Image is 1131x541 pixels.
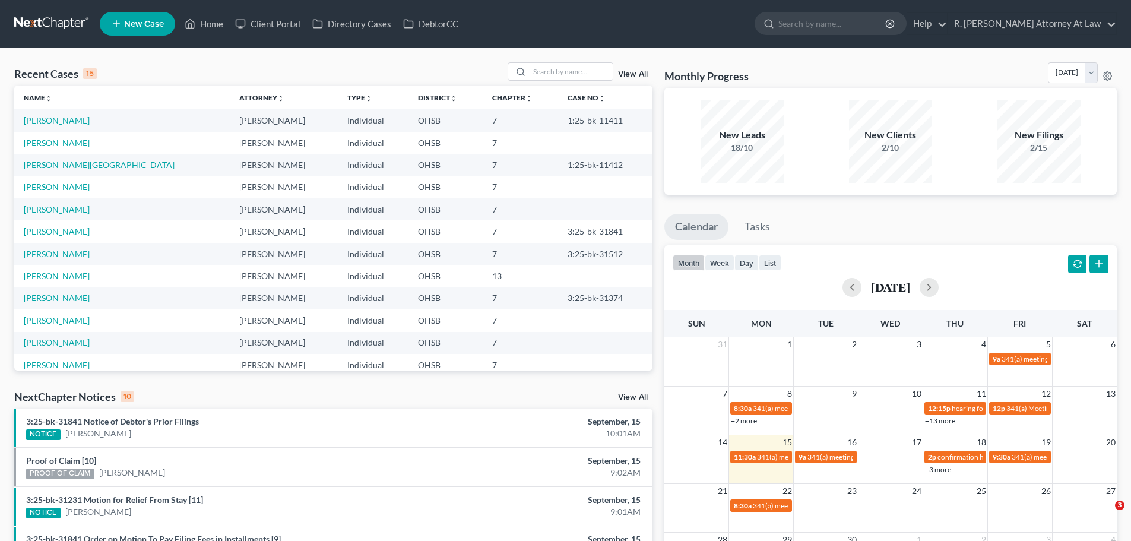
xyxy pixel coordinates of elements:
[408,332,483,354] td: OHSB
[598,95,606,102] i: unfold_more
[925,465,951,474] a: +3 more
[450,95,457,102] i: unfold_more
[24,271,90,281] a: [PERSON_NAME]
[734,214,781,240] a: Tasks
[717,435,728,450] span: 14
[65,506,131,518] a: [PERSON_NAME]
[24,160,175,170] a: [PERSON_NAME][GEOGRAPHIC_DATA]
[45,95,52,102] i: unfold_more
[408,154,483,176] td: OHSB
[753,404,867,413] span: 341(a) meeting for [PERSON_NAME]
[757,453,872,461] span: 341(a) meeting for [PERSON_NAME]
[915,337,923,352] span: 3
[1115,501,1124,510] span: 3
[558,287,652,309] td: 3:25-bk-31374
[408,109,483,131] td: OHSB
[997,128,1081,142] div: New Filings
[26,416,199,426] a: 3:25-bk-31841 Notice of Debtor's Prior Filings
[618,70,648,78] a: View All
[483,265,558,287] td: 13
[179,13,229,34] a: Home
[230,198,338,220] td: [PERSON_NAME]
[734,255,759,271] button: day
[558,154,652,176] td: 1:25-bk-11412
[24,226,90,236] a: [PERSON_NAME]
[1040,484,1052,498] span: 26
[230,309,338,331] td: [PERSON_NAME]
[975,484,987,498] span: 25
[997,142,1081,154] div: 2/15
[946,318,964,328] span: Thu
[975,435,987,450] span: 18
[443,455,641,467] div: September, 15
[1006,404,1122,413] span: 341(a) Meeting for [PERSON_NAME]
[443,506,641,518] div: 9:01AM
[734,453,756,461] span: 11:30a
[230,109,338,131] td: [PERSON_NAME]
[83,68,97,79] div: 15
[525,95,533,102] i: unfold_more
[408,220,483,242] td: OHSB
[239,93,284,102] a: Attorneyunfold_more
[483,287,558,309] td: 7
[230,220,338,242] td: [PERSON_NAME]
[26,469,94,479] div: PROOF OF CLAIM
[948,13,1116,34] a: R. [PERSON_NAME] Attorney At Law
[121,391,134,402] div: 10
[408,243,483,265] td: OHSB
[993,453,1010,461] span: 9:30a
[230,332,338,354] td: [PERSON_NAME]
[443,467,641,479] div: 9:02AM
[1045,337,1052,352] span: 5
[483,220,558,242] td: 7
[1077,318,1092,328] span: Sat
[558,243,652,265] td: 3:25-bk-31512
[937,453,1071,461] span: confirmation hearing for [PERSON_NAME]
[230,154,338,176] td: [PERSON_NAME]
[408,265,483,287] td: OHSB
[907,13,947,34] a: Help
[846,484,858,498] span: 23
[26,429,61,440] div: NOTICE
[99,467,165,479] a: [PERSON_NAME]
[1040,435,1052,450] span: 19
[338,354,408,376] td: Individual
[483,198,558,220] td: 7
[483,154,558,176] td: 7
[397,13,464,34] a: DebtorCC
[338,309,408,331] td: Individual
[721,387,728,401] span: 7
[849,128,932,142] div: New Clients
[483,332,558,354] td: 7
[849,142,932,154] div: 2/10
[338,109,408,131] td: Individual
[688,318,705,328] span: Sun
[483,132,558,154] td: 7
[731,416,757,425] a: +2 more
[705,255,734,271] button: week
[408,287,483,309] td: OHSB
[418,93,457,102] a: Districtunfold_more
[408,309,483,331] td: OHSB
[483,354,558,376] td: 7
[483,109,558,131] td: 7
[786,337,793,352] span: 1
[408,176,483,198] td: OHSB
[952,404,1043,413] span: hearing for [PERSON_NAME]
[530,63,613,80] input: Search by name...
[717,337,728,352] span: 31
[24,360,90,370] a: [PERSON_NAME]
[980,337,987,352] span: 4
[26,455,96,466] a: Proof of Claim [10]
[975,387,987,401] span: 11
[483,309,558,331] td: 7
[408,354,483,376] td: OHSB
[230,176,338,198] td: [PERSON_NAME]
[928,404,951,413] span: 12:15p
[781,435,793,450] span: 15
[734,404,752,413] span: 8:30a
[1105,435,1117,450] span: 20
[701,142,784,154] div: 18/10
[14,67,97,81] div: Recent Cases
[24,138,90,148] a: [PERSON_NAME]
